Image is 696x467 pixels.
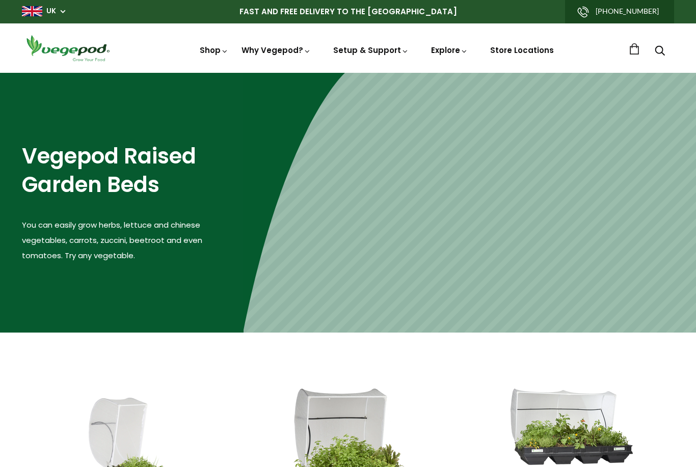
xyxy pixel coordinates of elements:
img: gb_large.png [22,6,42,16]
a: Store Locations [490,45,554,56]
img: Vegepod [22,34,114,63]
h2: Vegepod Raised Garden Beds [22,142,244,200]
a: Explore [431,45,468,56]
a: Why Vegepod? [242,45,311,56]
a: Shop [200,45,228,56]
a: UK [46,6,56,16]
p: You can easily grow herbs, lettuce and chinese vegetables, carrots, zuccini, beetroot and even to... [22,217,244,263]
a: Search [655,46,665,57]
img: Large Raised Garden Bed with Canopy [511,389,633,465]
a: Setup & Support [333,45,409,56]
